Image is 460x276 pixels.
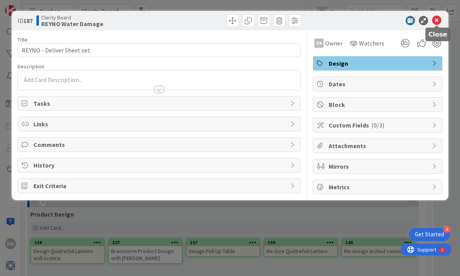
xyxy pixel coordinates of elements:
[415,231,444,238] div: Get Started
[329,141,428,150] span: Attachments
[329,162,428,171] span: Mirrors
[33,99,287,108] span: Tasks
[41,21,103,27] b: REYNO Water Damage
[33,140,287,149] span: Comments
[41,14,103,21] span: Clarity Board
[359,38,384,48] span: Watchers
[329,121,428,130] span: Custom Fields
[329,79,428,89] span: Dates
[329,182,428,192] span: Metrics
[329,59,428,68] span: Design
[325,38,343,48] span: Owner
[33,119,287,129] span: Links
[429,31,448,38] h5: Close
[409,228,450,241] div: Open Get Started checklist, remaining modules: 4
[314,38,324,48] div: DK
[23,17,33,24] b: 187
[40,3,42,9] div: 1
[33,181,287,190] span: Exit Criteria
[33,161,287,170] span: History
[17,63,44,70] span: Description
[17,36,28,43] label: Title
[16,1,35,10] span: Support
[443,226,450,233] div: 4
[329,100,428,109] span: Block
[371,121,384,129] span: ( 0/3 )
[17,16,33,25] span: ID
[17,43,301,57] input: type card name here...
